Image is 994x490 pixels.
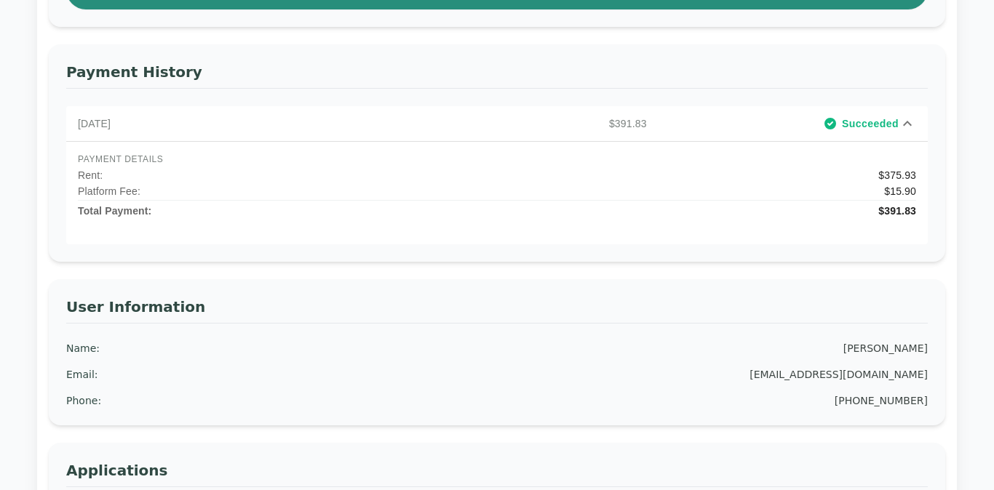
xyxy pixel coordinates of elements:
p: $15.90 [884,184,916,198]
p: $391.83 [365,116,653,131]
h3: User Information [66,297,928,324]
p: Rent : [78,168,103,182]
p: [DATE] [78,116,365,131]
div: [PHONE_NUMBER] [835,393,928,408]
h3: Payment History [66,62,928,89]
div: Email : [66,367,98,382]
p: $375.93 [878,168,916,182]
div: [DATE]$391.83Succeeded [66,106,928,141]
div: [PERSON_NAME] [843,341,928,356]
p: Platform Fee: [78,184,140,198]
h3: Applications [66,460,928,487]
p: Total Payment: [78,204,151,218]
div: [EMAIL_ADDRESS][DOMAIN_NAME] [750,367,928,382]
div: Phone : [66,393,101,408]
div: [DATE]$391.83Succeeded [66,141,928,244]
span: Succeeded [842,116,899,131]
span: PAYMENT DETAILS [78,153,916,165]
p: $391.83 [878,204,916,218]
div: Name : [66,341,100,356]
